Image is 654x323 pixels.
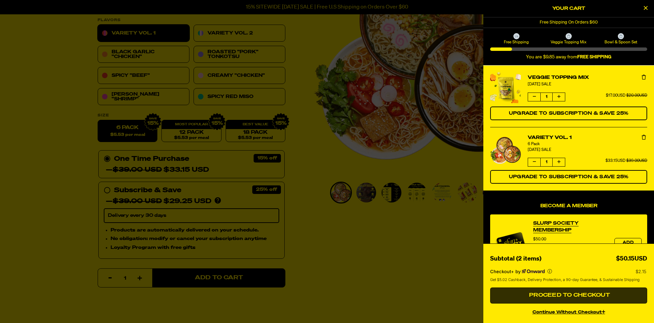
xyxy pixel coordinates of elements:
span: Free Shipping [491,39,541,45]
a: Variety Vol. 1 [528,134,647,141]
span: Bowl & Spoon Set [596,39,646,45]
span: $20.00USD [626,94,647,98]
div: [DATE] SALE [528,147,647,153]
li: product [490,66,647,127]
div: product [490,214,647,271]
span: Veggie Topping Mix [543,39,594,45]
button: Decrease quantity of Veggie Topping Mix [528,93,540,101]
button: Add the product, Slurp Society Membership to Cart [614,238,642,248]
h2: Your Cart [490,3,647,14]
button: Increase quantity of Veggie Topping Mix [553,93,565,101]
b: FREE SHIPPING [577,55,611,59]
button: More info [548,269,552,273]
a: Veggie Topping Mix [528,74,647,81]
div: You are $9.85 away from [490,54,647,60]
div: [DATE] SALE [528,81,647,88]
span: Subtotal (2 items) [490,256,541,262]
p: $2.15 [636,269,647,274]
button: Remove Veggie Topping Mix [640,74,647,81]
span: Upgrade to Subscription & Save 25% [509,111,629,116]
span: 1 [540,158,553,166]
li: product [490,127,647,191]
div: 6 Pack [528,141,647,147]
div: 1 of 1 [483,17,654,28]
span: Checkout+ [490,269,514,274]
span: $33.15USD [606,159,625,163]
img: Veggie Topping Mix [490,72,521,103]
button: Close Cart [640,3,651,14]
span: 1 [540,93,553,101]
span: Proceed to Checkout [527,293,610,298]
img: Variety Vol. 1 [490,137,521,164]
span: Get $5.02 Cashback, Delivery Protection, a 90-day Guarantee, & Sustainable Shipping [490,277,640,283]
span: $39.00USD [626,159,647,163]
span: Add [623,241,634,245]
a: View Slurp Society Membership [533,220,608,234]
section: Checkout+ [490,264,647,287]
a: View details for Veggie Topping Mix [490,72,521,103]
button: Increase quantity of Variety Vol. 1 [553,158,565,166]
span: by [515,269,521,274]
a: Powered by Onward [522,269,545,274]
button: Decrease quantity of Variety Vol. 1 [528,158,540,166]
button: Remove Variety Vol. 1 [640,134,647,141]
button: Switch Veggie Topping Mix to a Subscription [490,107,647,120]
span: Upgrade to Subscription & Save 25% [509,174,629,179]
button: Proceed to Checkout [490,287,647,304]
button: Switch Variety Vol. 1 to a Subscription [490,170,647,184]
h4: Become a Member [490,203,647,209]
button: continue without Checkout+ [490,306,647,316]
span: $50.00 [533,237,546,241]
span: $17.00USD [606,94,625,98]
img: Membership image [496,228,526,258]
div: $50.15USD [616,254,647,264]
a: View details for Variety Vol. 1 [490,137,521,164]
